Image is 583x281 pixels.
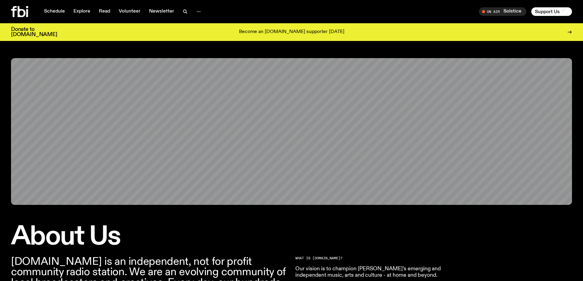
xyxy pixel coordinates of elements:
[531,7,572,16] button: Support Us
[40,7,69,16] a: Schedule
[11,27,57,37] h3: Donate to [DOMAIN_NAME]
[535,9,560,14] span: Support Us
[70,7,94,16] a: Explore
[115,7,144,16] a: Volunteer
[95,7,114,16] a: Read
[479,7,526,16] button: On AirSolstice
[145,7,178,16] a: Newsletter
[239,29,344,35] p: Become an [DOMAIN_NAME] supporter [DATE]
[11,224,288,249] h1: About Us
[295,266,472,279] p: Our vision is to champion [PERSON_NAME]’s emerging and independent music, arts and culture - at h...
[486,9,523,14] span: Tune in live
[295,257,472,260] h2: What is [DOMAIN_NAME]?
